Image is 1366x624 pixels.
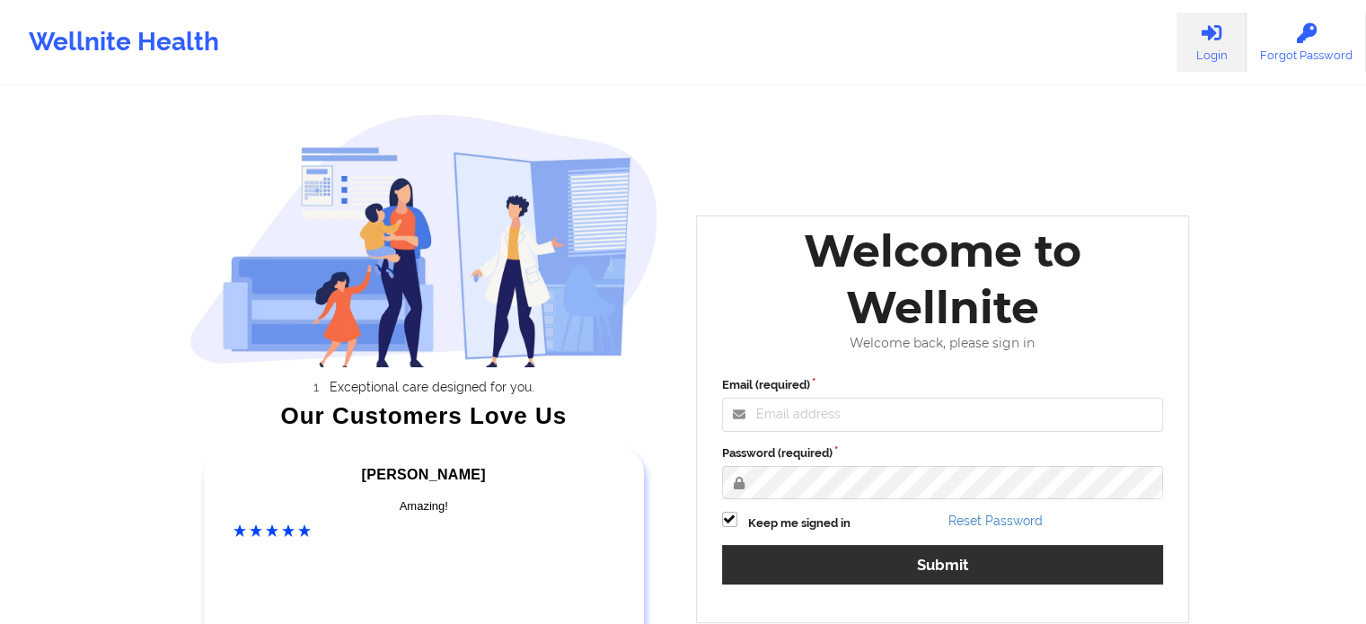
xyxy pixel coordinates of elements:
label: Keep me signed in [748,514,850,532]
img: wellnite-auth-hero_200.c722682e.png [189,113,658,367]
a: Reset Password [948,514,1043,528]
li: Exceptional care designed for you. [206,380,658,394]
a: Forgot Password [1247,13,1366,72]
div: Our Customers Love Us [189,407,658,425]
label: Email (required) [722,376,1164,394]
div: Welcome back, please sign in [709,336,1177,351]
div: Amazing! [234,497,614,515]
button: Submit [722,545,1164,584]
a: Login [1177,13,1247,72]
div: Welcome to Wellnite [709,223,1177,336]
label: Password (required) [722,444,1164,462]
input: Email address [722,398,1164,432]
span: [PERSON_NAME] [362,467,486,482]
